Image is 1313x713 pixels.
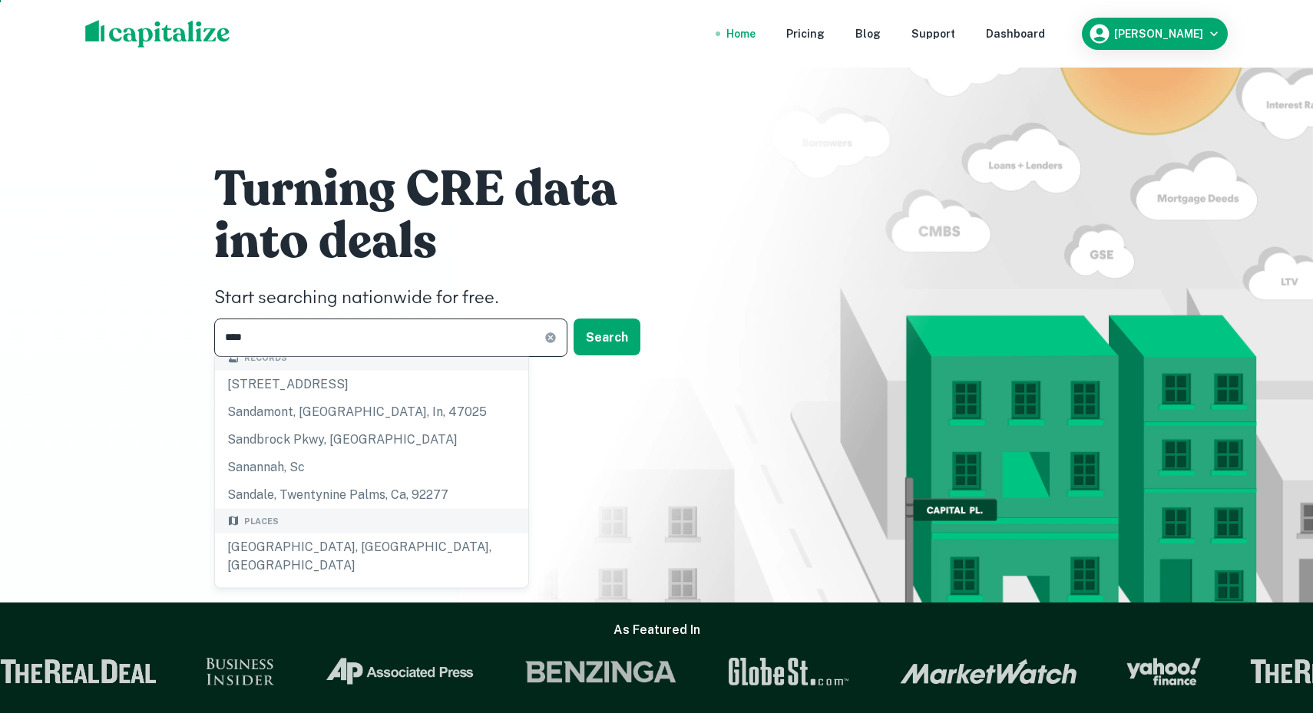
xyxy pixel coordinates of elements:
div: [STREET_ADDRESS] [215,370,528,398]
span: Records [244,352,287,365]
a: Home [726,25,756,42]
div: sandamont, [GEOGRAPHIC_DATA], in, 47025 [215,398,528,425]
a: Pricing [786,25,825,42]
span: Places [244,514,279,527]
div: sandale, twentynine palms, ca, 92277 [215,480,528,508]
img: Business Insider [205,658,274,685]
div: sanannah, sc [215,453,528,480]
img: Yahoo Finance [1126,658,1200,685]
h4: Start searching nationwide for free. [214,285,675,312]
div: [GEOGRAPHIC_DATA], [GEOGRAPHIC_DATA], [GEOGRAPHIC_DATA] [215,579,528,626]
img: GlobeSt [726,658,851,685]
a: Dashboard [986,25,1045,42]
h6: As Featured In [614,621,700,639]
a: Support [911,25,955,42]
img: Market Watch [899,659,1077,685]
img: capitalize-logo.png [85,20,230,48]
h1: into deals [214,211,675,272]
button: Search [574,319,640,355]
a: Blog [855,25,881,42]
img: Associated Press [323,658,475,685]
iframe: Chat Widget [1236,590,1313,664]
div: [GEOGRAPHIC_DATA], [GEOGRAPHIC_DATA], [GEOGRAPHIC_DATA] [215,533,528,579]
button: [PERSON_NAME] [1082,18,1228,50]
div: sandbrock pkwy, [GEOGRAPHIC_DATA] [215,425,528,453]
h1: Turning CRE data [214,159,675,220]
img: Benzinga [524,658,677,685]
h6: [PERSON_NAME] [1114,28,1203,39]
